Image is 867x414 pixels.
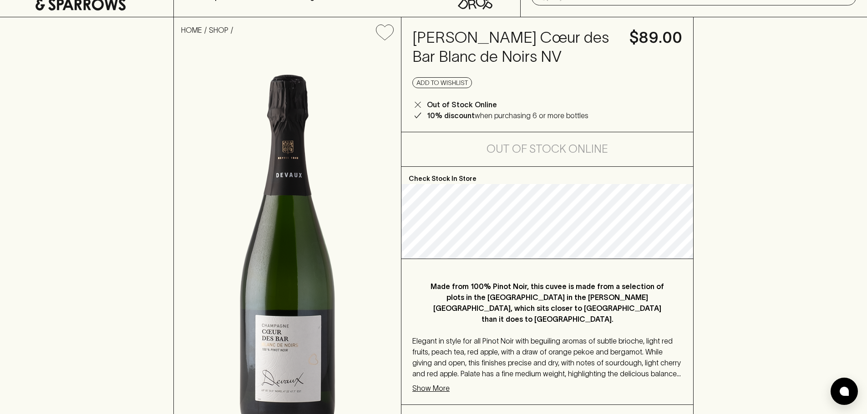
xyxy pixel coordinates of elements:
h4: $89.00 [629,28,682,47]
span: Elegant in style for all Pinot Noir with beguiling aromas of subtle brioche, light red fruits, pe... [412,337,681,389]
img: bubble-icon [840,387,849,396]
p: when purchasing 6 or more bottles [427,110,588,121]
a: HOME [181,26,202,34]
button: Add to wishlist [412,77,472,88]
h4: [PERSON_NAME] Cœur des Bar Blanc de Noirs NV [412,28,619,66]
p: Out of Stock Online [427,99,497,110]
p: Check Stock In Store [401,167,693,184]
p: Show More [412,383,450,394]
h5: Out of Stock Online [487,142,608,156]
a: SHOP [209,26,228,34]
button: Add to wishlist [372,21,397,44]
p: Made from 100% Pinot Noir, this cuvee is made from a selection of plots in the [GEOGRAPHIC_DATA] ... [431,281,664,324]
b: 10% discount [427,111,475,120]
